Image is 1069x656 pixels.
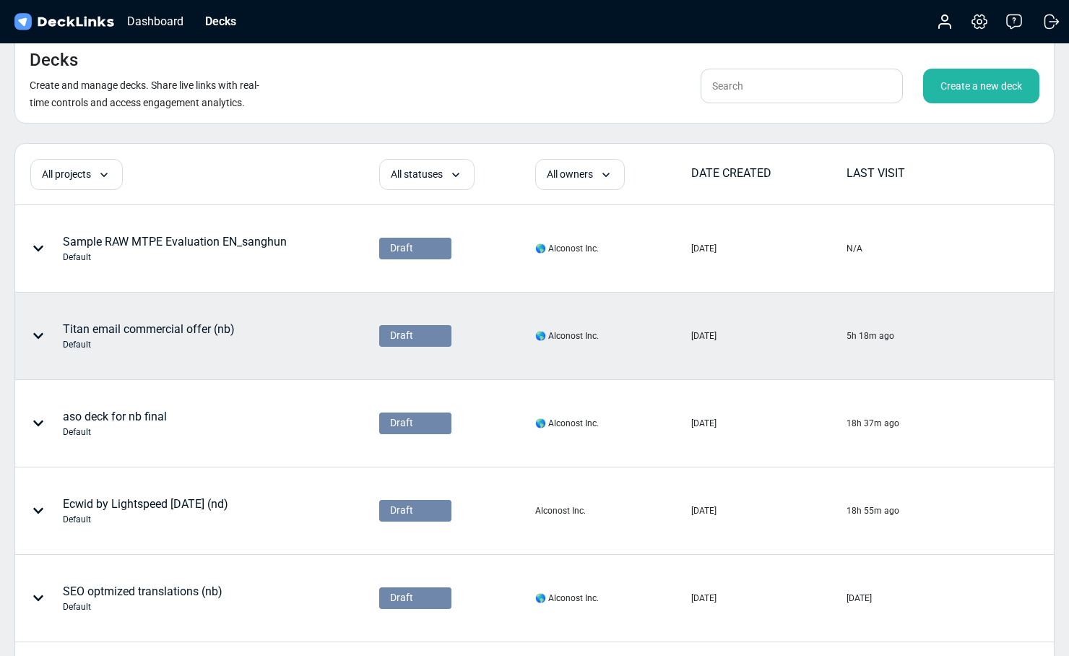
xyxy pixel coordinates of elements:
div: Create a new deck [923,69,1039,103]
div: [DATE] [691,417,717,430]
small: Create and manage decks. Share live links with real-time controls and access engagement analytics. [30,79,259,108]
span: Draft [390,415,413,431]
div: LAST VISIT [847,165,1001,182]
div: Dashboard [120,12,191,30]
div: DATE CREATED [691,165,846,182]
div: Decks [198,12,243,30]
div: Ecwid by Lightspeed [DATE] (nd) [63,496,228,526]
span: Draft [390,328,413,343]
div: All projects [30,159,123,190]
div: 18h 37m ago [847,417,899,430]
img: DeckLinks [12,12,116,33]
div: Default [63,426,167,439]
div: SEO optmized translations (nb) [63,583,222,613]
div: 🌎 Alconost Inc. [535,592,599,605]
input: Search [701,69,903,103]
div: [DATE] [691,592,717,605]
div: 🌎 Alconost Inc. [535,329,599,342]
div: Default [63,513,228,526]
div: N/A [847,242,862,255]
div: All owners [535,159,625,190]
div: Alconost Inc. [535,504,586,517]
div: Sample RAW MTPE Evaluation EN_sanghun [63,233,287,264]
span: Draft [390,590,413,605]
div: 18h 55m ago [847,504,899,517]
div: Titan email commercial offer (nb) [63,321,235,351]
div: Default [63,338,235,351]
h4: Decks [30,50,78,71]
div: [DATE] [847,592,872,605]
div: [DATE] [691,242,717,255]
div: aso deck for nb final [63,408,167,439]
div: Default [63,600,222,613]
span: Draft [390,503,413,518]
div: 🌎 Alconost Inc. [535,242,599,255]
div: All statuses [379,159,475,190]
span: Draft [390,241,413,256]
div: [DATE] [691,504,717,517]
div: 🌎 Alconost Inc. [535,417,599,430]
div: Default [63,251,287,264]
div: [DATE] [691,329,717,342]
div: 5h 18m ago [847,329,894,342]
